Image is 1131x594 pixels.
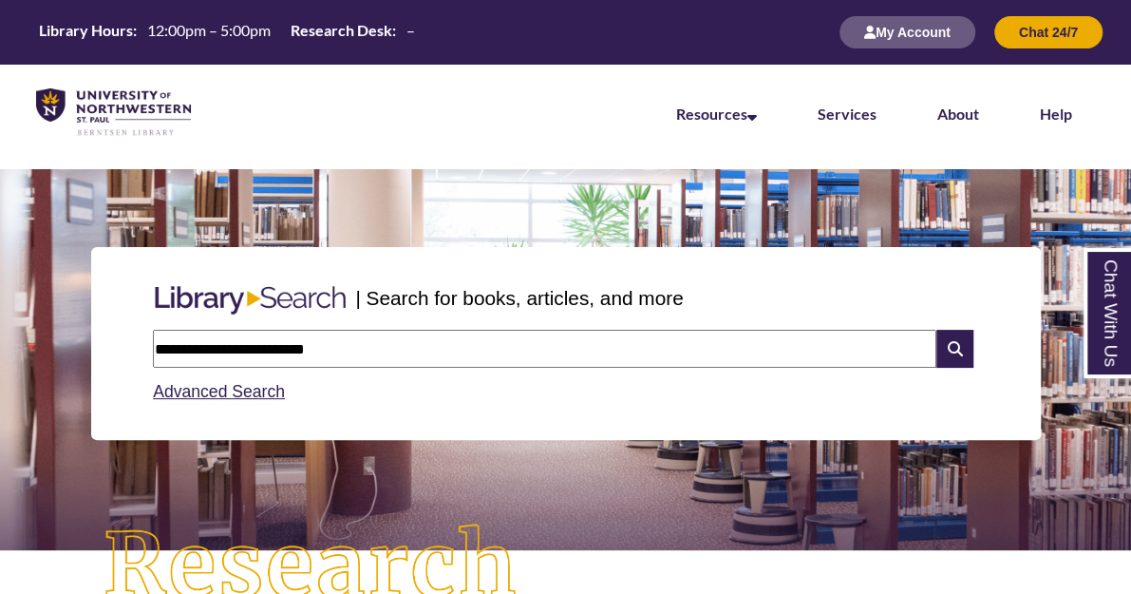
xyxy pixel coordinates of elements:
[36,88,191,138] img: UNWSP Library Logo
[818,105,877,123] a: Services
[994,24,1103,40] a: Chat 24/7
[31,20,140,41] th: Library Hours:
[283,20,399,41] th: Research Desk:
[31,20,423,46] a: Hours Today
[994,16,1103,48] button: Chat 24/7
[937,105,979,123] a: About
[936,330,972,368] i: Search
[839,24,975,40] a: My Account
[147,21,271,39] span: 12:00pm – 5:00pm
[145,278,355,322] img: Libary Search
[31,20,423,44] table: Hours Today
[355,283,683,313] p: | Search for books, articles, and more
[676,105,757,123] a: Resources
[839,16,975,48] button: My Account
[153,382,285,401] a: Advanced Search
[1040,105,1072,123] a: Help
[406,21,415,39] span: –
